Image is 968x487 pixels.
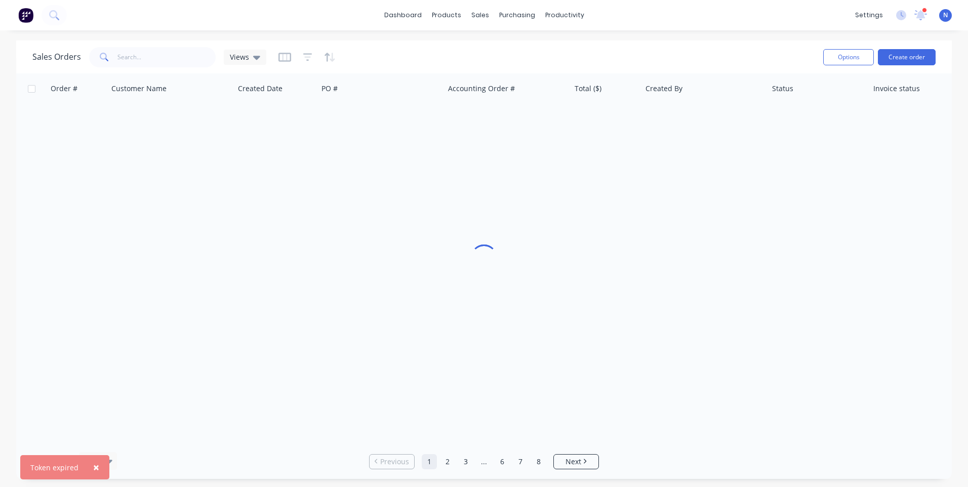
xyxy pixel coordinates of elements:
[873,84,920,94] div: Invoice status
[238,84,283,94] div: Created Date
[30,462,78,473] div: Token expired
[18,8,33,23] img: Factory
[370,457,414,467] a: Previous page
[380,457,409,467] span: Previous
[427,8,466,23] div: products
[83,455,109,479] button: Close
[448,84,515,94] div: Accounting Order #
[878,49,936,65] button: Create order
[513,454,528,469] a: Page 7
[321,84,338,94] div: PO #
[117,47,216,67] input: Search...
[850,8,888,23] div: settings
[230,52,249,62] span: Views
[531,454,546,469] a: Page 8
[646,84,682,94] div: Created By
[51,84,77,94] div: Order #
[495,454,510,469] a: Page 6
[823,49,874,65] button: Options
[458,454,473,469] a: Page 3
[422,454,437,469] a: Page 1 is your current page
[566,457,581,467] span: Next
[494,8,540,23] div: purchasing
[943,11,948,20] span: N
[554,457,598,467] a: Next page
[440,454,455,469] a: Page 2
[365,454,603,469] ul: Pagination
[772,84,793,94] div: Status
[111,84,167,94] div: Customer Name
[466,8,494,23] div: sales
[93,460,99,474] span: ×
[32,52,81,62] h1: Sales Orders
[476,454,492,469] a: Jump forward
[540,8,589,23] div: productivity
[575,84,601,94] div: Total ($)
[379,8,427,23] a: dashboard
